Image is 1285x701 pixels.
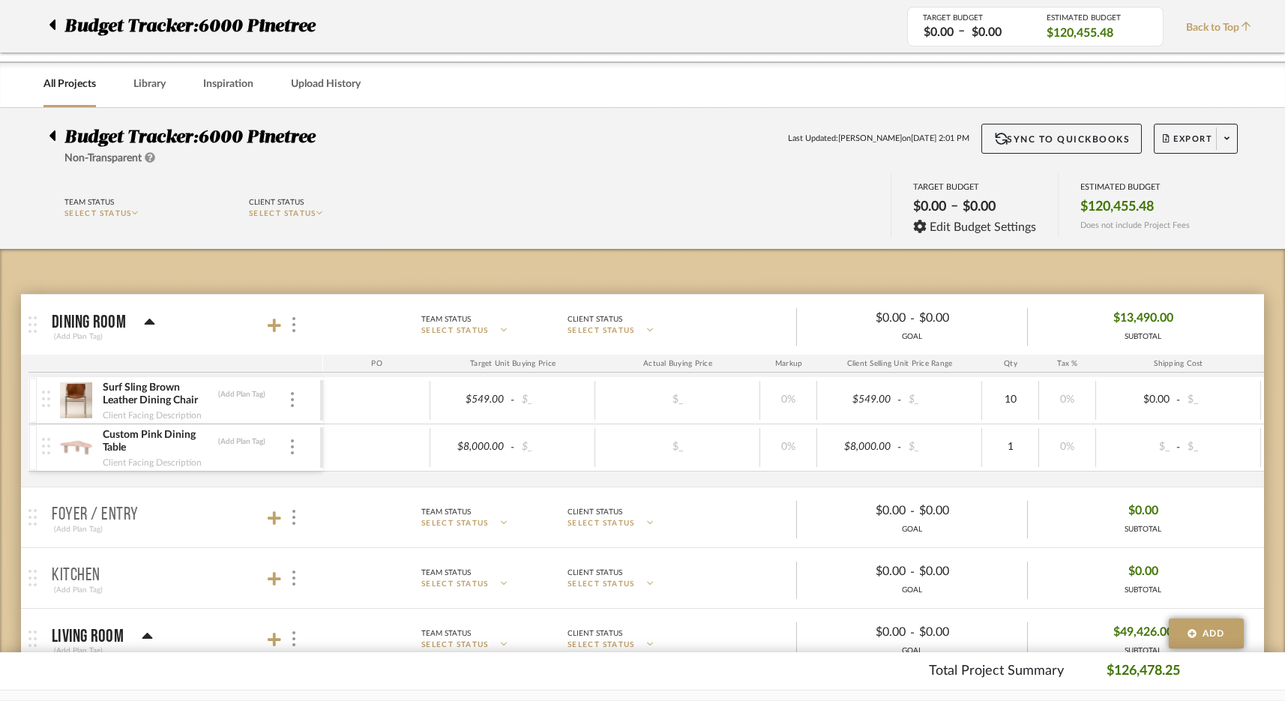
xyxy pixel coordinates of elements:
div: $_ [517,389,591,411]
img: grip.svg [28,570,37,586]
span: - [910,624,915,642]
div: $0.00 [1101,389,1174,411]
span: Edit Budget Settings [930,220,1036,234]
div: 0% [765,436,812,458]
div: (Add Plan Tag) [217,436,266,447]
span: SELECT STATUS [64,210,132,217]
div: GOAL [797,331,1027,343]
span: 6000 Pinetree [198,128,315,146]
img: 3dots-v.svg [292,571,295,586]
button: Sync to QuickBooks [981,124,1143,154]
div: Client Status [568,313,622,326]
div: $_ [904,389,978,411]
div: Team Status [421,627,471,640]
a: Inspiration [203,74,253,94]
span: Add [1203,627,1225,640]
span: - [1174,440,1183,455]
div: $0.00 [958,194,1000,220]
div: $0.00 [810,499,910,523]
div: Custom Pink Dining Table [102,428,214,455]
p: Living Room [52,628,124,646]
p: Dining Room [52,313,126,331]
span: – [951,198,958,220]
span: Back to Top [1186,20,1259,36]
div: 0% [765,389,812,411]
div: SUBTOTAL [1113,646,1173,657]
p: Foyer / Entry [52,506,139,524]
div: PO [323,355,430,373]
div: $_ [637,436,719,458]
span: Last Updated: [788,133,838,145]
div: $0.00 [810,621,910,644]
div: 0% [1044,436,1091,458]
div: $0.00 [967,24,1006,41]
div: Actual Buying Price [595,355,760,373]
div: GOAL [797,524,1027,535]
span: SELECT STATUS [568,325,635,337]
div: Team Status [421,313,471,326]
mat-expansion-panel-header: Foyer / Entry(Add Plan Tag)Team StatusSELECT STATUSClient StatusSELECT STATUS$0.00-$0.00GOAL$0.00... [21,487,1264,547]
span: $120,455.48 [1080,199,1154,215]
p: 6000 Pinetree [198,13,322,40]
div: Shipping Cost [1096,355,1261,373]
span: Budget Tracker: [64,13,198,40]
div: $549.00 [435,389,508,411]
span: $49,426.00 [1113,621,1173,644]
img: 3dots-v.svg [291,439,294,454]
img: 3dots-v.svg [292,510,295,525]
span: on [902,133,911,145]
p: Total Project Summary [929,661,1064,682]
div: 10 [987,389,1034,411]
span: SELECT STATUS [421,325,489,337]
span: - [508,393,517,408]
div: $_ [1183,389,1257,411]
span: SELECT STATUS [568,518,635,529]
span: SELECT STATUS [421,640,489,651]
span: Budget Tracker: [64,128,198,146]
div: $0.00 [909,194,951,220]
span: – [958,22,965,41]
span: SELECT STATUS [421,579,489,590]
div: $0.00 [919,24,958,41]
div: Client Facing Description [102,455,202,470]
div: $_ [637,389,719,411]
mat-expansion-panel-header: Dining Room(Add Plan Tag)Team StatusSELECT STATUSClient StatusSELECT STATUS$0.00-$0.00GOAL$13,490... [21,295,1264,355]
p: Kitchen [52,567,100,585]
img: grip.svg [28,316,37,333]
div: Target Unit Buying Price [430,355,595,373]
div: GOAL [797,585,1027,596]
img: grip.svg [28,509,37,526]
div: Client Status [568,505,622,519]
div: Client Status [568,566,622,580]
div: SUBTOTAL [1125,585,1161,596]
span: $13,490.00 [1113,307,1173,330]
span: - [910,502,915,520]
span: [PERSON_NAME] [838,133,902,145]
div: $0.00 [915,307,1015,330]
img: vertical-grip.svg [42,438,50,454]
div: Team Status [64,196,114,209]
div: $_ [1101,436,1174,458]
span: $0.00 [1128,499,1158,523]
img: acc8afef-4a30-40c0-80ee-53e740c49eca_50x50.jpg [58,430,94,466]
div: $0.00 [915,560,1015,583]
a: Library [133,74,166,94]
span: - [1174,393,1183,408]
div: (Add Plan Tag) [52,330,105,343]
img: vertical-grip.svg [42,391,50,407]
div: TARGET BUDGET [913,182,1037,192]
div: ESTIMATED BUDGET [1080,182,1190,192]
img: grip.svg [28,631,37,647]
div: GOAL [797,646,1027,657]
p: $126,478.25 [1107,661,1180,682]
div: Team Status [421,566,471,580]
mat-expansion-panel-header: Living Room(Add Plan Tag)Team StatusSELECT STATUSClient StatusSELECT STATUS$0.00-$0.00GOAL$49,426... [21,609,1264,669]
span: [DATE] 2:01 PM [911,133,969,145]
div: Qty [982,355,1039,373]
span: - [910,563,915,581]
span: $0.00 [1128,560,1158,583]
div: $_ [517,436,591,458]
div: $549.00 [822,389,895,411]
span: SELECT STATUS [568,579,635,590]
div: (Add Plan Tag) [52,583,105,597]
